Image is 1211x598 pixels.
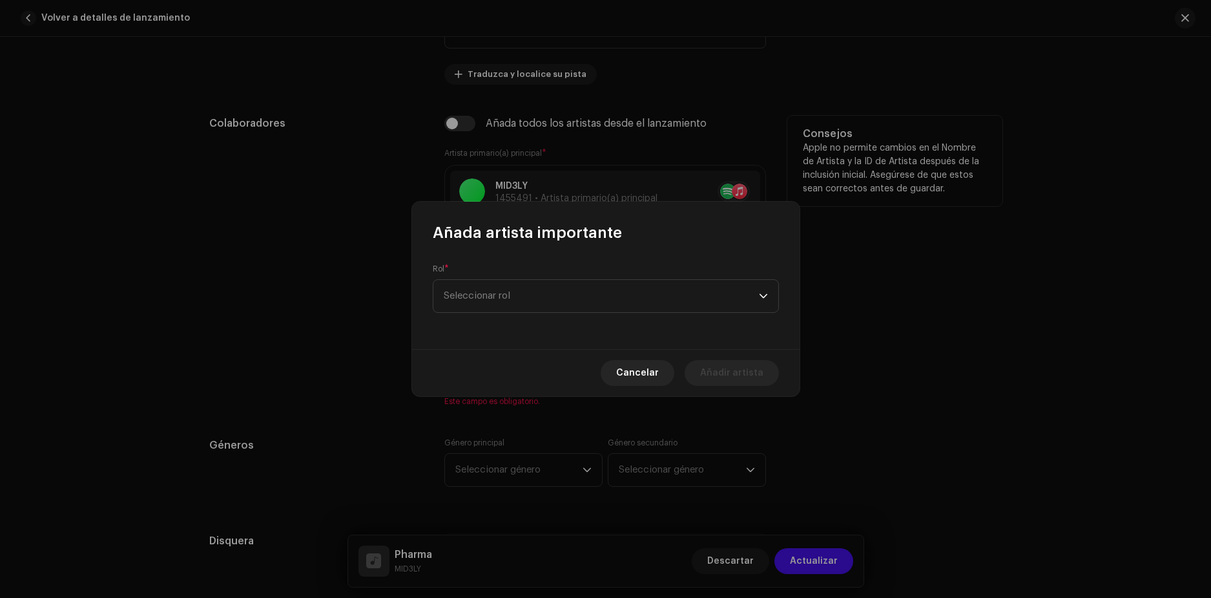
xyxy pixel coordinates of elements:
[685,360,779,386] button: Añadir artista
[616,360,659,386] span: Cancelar
[433,264,449,274] label: Rol
[444,280,759,312] span: Seleccionar rol
[433,222,622,243] span: Añada artista importante
[601,360,674,386] button: Cancelar
[700,360,763,386] span: Añadir artista
[759,280,768,312] div: dropdown trigger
